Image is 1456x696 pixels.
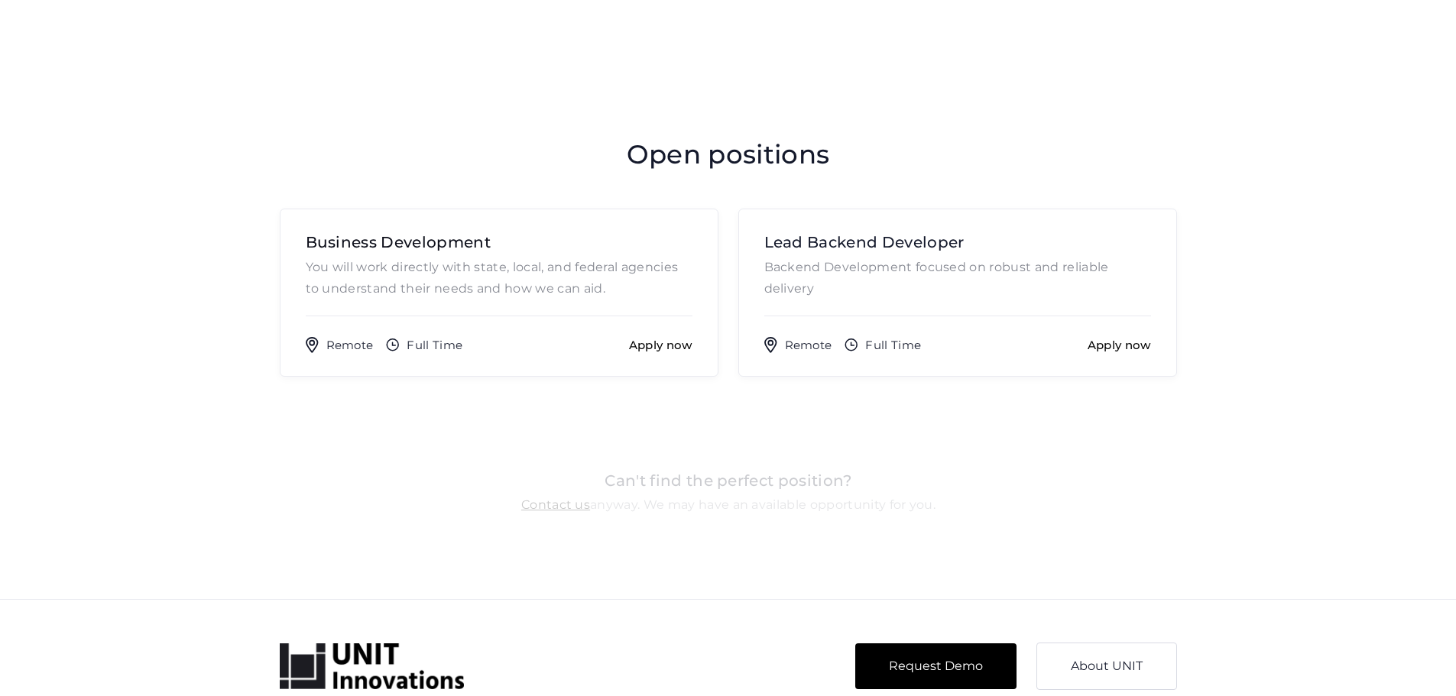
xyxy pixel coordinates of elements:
p: anyway. We may have an available opportunity for you. [280,494,1177,516]
a: Lead Backend DeveloperBackend Development focused on robust and reliable deliveryRemoteFull TimeA... [738,209,1177,377]
h3: Business Development [306,231,692,253]
iframe: Chat Widget [1380,623,1456,696]
div: Remote [785,338,832,351]
p: Backend Development focused on robust and reliable delivery [764,257,1151,299]
h2: Open positions [525,137,931,172]
a: Contact us [520,497,589,512]
h3: Lead Backend Developer [764,231,1151,253]
div: Remote [326,338,374,351]
a: Business DevelopmentYou will work directly with state, local, and federal agencies to understand ... [280,209,718,377]
a: About UNIT [1036,643,1177,690]
div: Full Time [407,338,462,351]
a: Request Demo [855,643,1017,689]
h3: Can't find the perfect position? [280,470,1177,491]
div: Apply now [1088,338,1151,351]
div: Full Time [865,338,921,351]
p: You will work directly with state, local, and federal agencies to understand their needs and how ... [306,257,692,299]
div: Apply now [629,338,692,351]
